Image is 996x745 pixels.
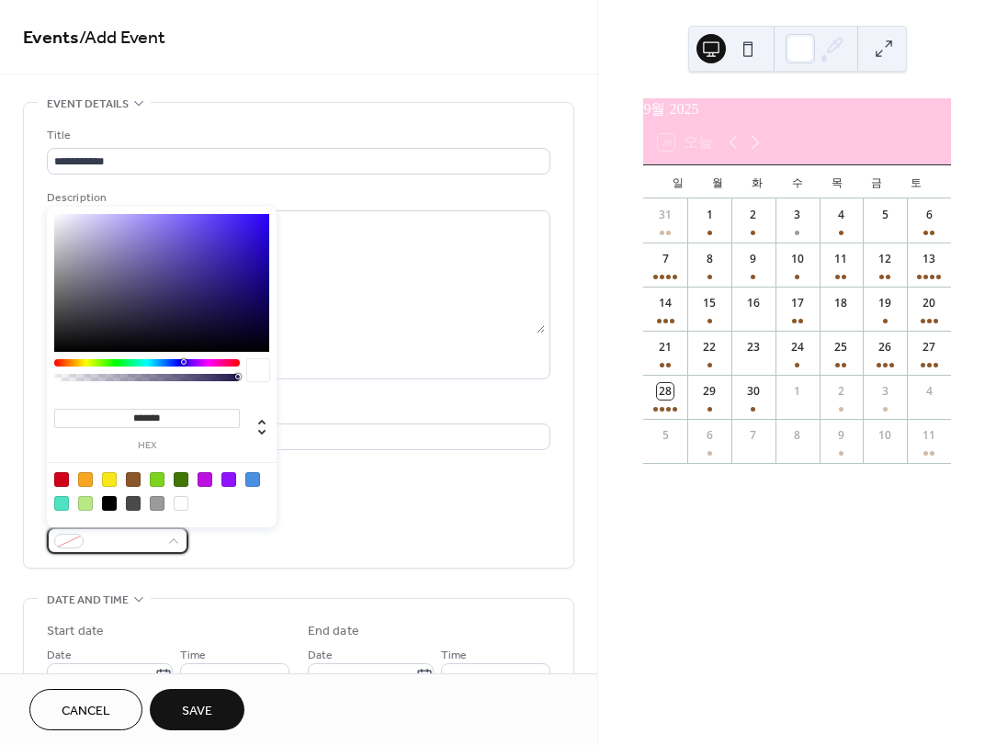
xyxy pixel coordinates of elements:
div: #417505 [174,472,188,487]
div: 3 [789,207,806,223]
div: 4 [921,383,937,400]
div: 화 [738,165,777,198]
a: Events [23,20,79,56]
span: Time [441,646,467,665]
div: 금 [857,165,897,198]
div: 27 [921,339,937,356]
div: 10 [877,427,893,444]
div: #8B572A [126,472,141,487]
div: #9B9B9B [150,496,164,511]
div: 28 [657,383,673,400]
div: 7 [745,427,762,444]
div: 25 [832,339,849,356]
div: 8 [701,251,718,267]
div: 24 [789,339,806,356]
div: 20 [921,295,937,311]
div: 4 [832,207,849,223]
div: #4A4A4A [126,496,141,511]
div: 8 [789,427,806,444]
div: #F8E71C [102,472,117,487]
div: #000000 [102,496,117,511]
div: End date [308,622,359,641]
div: 9 [745,251,762,267]
div: 3 [877,383,893,400]
div: #F5A623 [78,472,93,487]
span: Save [182,702,212,721]
div: #FFFFFF [174,496,188,511]
div: 9 [832,427,849,444]
div: 26 [877,339,893,356]
div: #D0021B [54,472,69,487]
div: 19 [877,295,893,311]
div: 1 [789,383,806,400]
div: #BD10E0 [198,472,212,487]
div: #7ED321 [150,472,164,487]
label: hex [54,441,240,451]
div: #4A90E2 [245,472,260,487]
div: Start date [47,622,104,641]
span: Date [47,646,72,665]
div: 5 [877,207,893,223]
div: 일 [658,165,697,198]
div: 수 [777,165,817,198]
span: Event details [47,95,129,114]
div: 2 [745,207,762,223]
span: Date and time [47,591,129,610]
div: 2 [832,383,849,400]
div: 23 [745,339,762,356]
div: 30 [745,383,762,400]
div: 29 [701,383,718,400]
div: 5 [657,427,673,444]
div: 12 [877,251,893,267]
div: #B8E986 [78,496,93,511]
button: Cancel [29,689,142,730]
div: #50E3C2 [54,496,69,511]
div: 10 [789,251,806,267]
div: 16 [745,295,762,311]
span: Date [308,646,333,665]
div: Title [47,126,547,145]
div: Description [47,188,547,208]
div: 토 [897,165,936,198]
div: 15 [701,295,718,311]
div: 6 [701,427,718,444]
button: Save [150,689,244,730]
div: 6 [921,207,937,223]
div: #9013FE [221,472,236,487]
div: 9월 2025 [643,98,951,120]
div: 11 [832,251,849,267]
span: / Add Event [79,20,165,56]
div: 31 [657,207,673,223]
div: 22 [701,339,718,356]
div: 1 [701,207,718,223]
div: 11 [921,427,937,444]
span: Time [180,646,206,665]
div: 14 [657,295,673,311]
div: 월 [698,165,738,198]
div: 17 [789,295,806,311]
div: Location [47,401,547,421]
div: 7 [657,251,673,267]
span: Cancel [62,702,110,721]
div: 목 [817,165,856,198]
div: 18 [832,295,849,311]
div: 13 [921,251,937,267]
div: 21 [657,339,673,356]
